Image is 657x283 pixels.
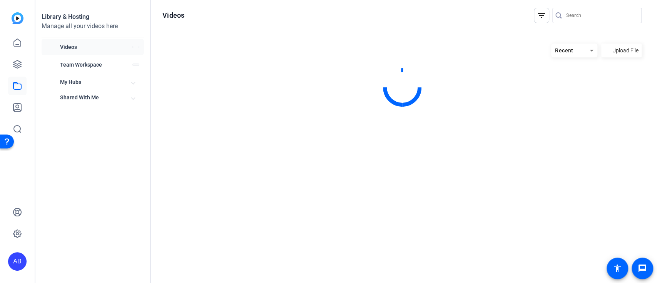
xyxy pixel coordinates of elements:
[612,47,639,55] span: Upload File
[42,12,144,22] div: Library & Hosting
[42,22,144,31] div: Manage all your videos here
[60,61,132,69] span: Team Workspace
[60,78,115,86] span: My Hubs
[162,11,184,20] h1: Videos
[12,12,23,24] img: blue-gradient.svg
[566,11,635,20] input: Search
[537,11,546,20] mat-icon: filter_list
[8,252,27,271] div: AB
[638,264,647,273] mat-icon: message
[60,43,132,51] span: Videos
[601,44,642,57] button: Upload File
[555,47,573,54] span: Recent
[60,94,132,102] span: Shared With Me
[42,74,144,90] mat-expansion-panel-header: My Hubs
[42,90,144,105] mat-expansion-panel-header: Shared With Me
[613,264,622,273] mat-icon: accessibility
